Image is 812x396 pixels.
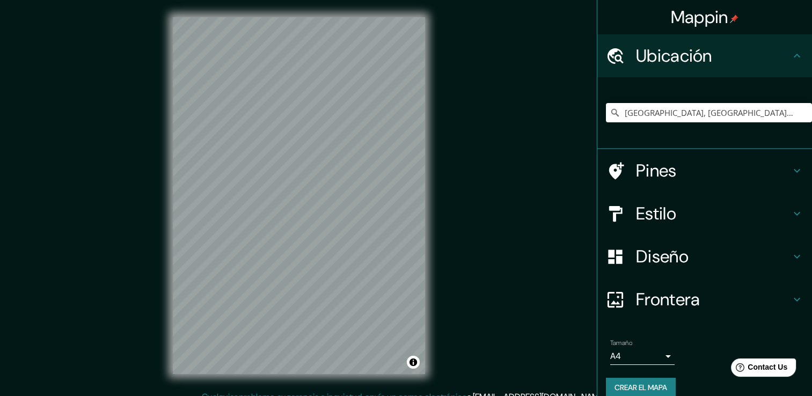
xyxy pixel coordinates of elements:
div: Estilo [597,192,812,235]
h4: Frontera [636,289,791,310]
font: Mappin [671,6,728,28]
h4: Estilo [636,203,791,224]
div: Pines [597,149,812,192]
img: pin-icon.png [730,14,738,23]
div: Diseño [597,235,812,278]
font: Crear el mapa [615,381,667,394]
button: Alternar atribución [407,356,420,369]
h4: Ubicación [636,45,791,67]
div: A4 [610,348,675,365]
div: Frontera [597,278,812,321]
iframe: Help widget launcher [716,354,800,384]
label: Tamaño [610,339,632,348]
h4: Diseño [636,246,791,267]
h4: Pines [636,160,791,181]
canvas: Mapa [173,17,425,374]
div: Ubicación [597,34,812,77]
input: Elige tu ciudad o área [606,103,812,122]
